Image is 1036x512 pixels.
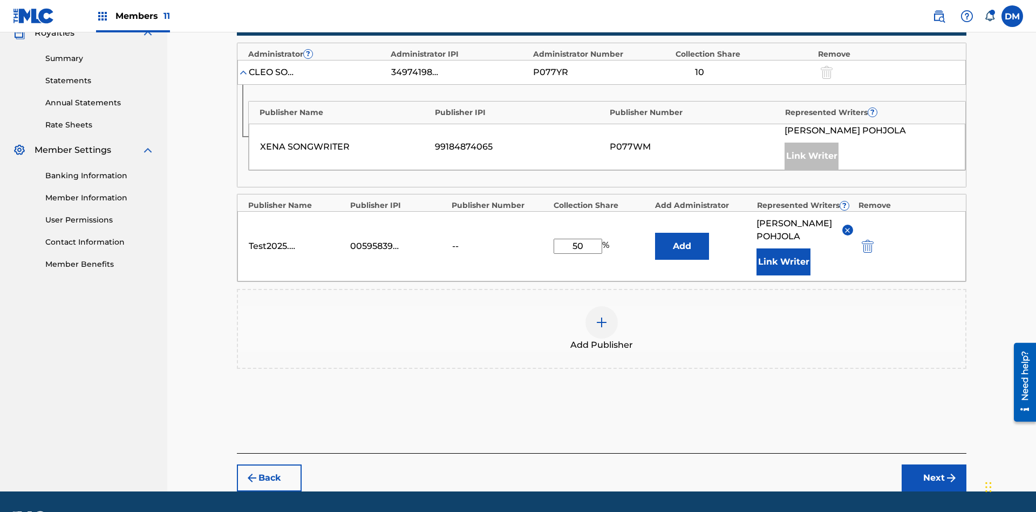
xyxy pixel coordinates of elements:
[238,67,249,78] img: expand-cell-toggle
[956,5,978,27] div: Help
[45,192,154,204] a: Member Information
[840,201,849,210] span: ?
[260,140,430,153] div: XENA SONGWRITER
[756,248,810,275] button: Link Writer
[533,49,670,60] div: Administrator Number
[1006,339,1036,427] iframe: Resource Center
[785,107,955,118] div: Represented Writers
[260,107,430,118] div: Publisher Name
[45,119,154,131] a: Rate Sheets
[655,233,709,260] button: Add
[868,108,877,117] span: ?
[902,464,966,491] button: Next
[932,10,945,23] img: search
[45,259,154,270] a: Member Benefits
[554,200,650,211] div: Collection Share
[13,26,26,39] img: Royalties
[785,124,906,137] span: [PERSON_NAME] POHJOLA
[248,49,385,60] div: Administrator
[45,237,154,248] a: Contact Information
[45,97,154,109] a: Annual Statements
[843,226,851,234] img: remove-from-list-button
[960,10,973,23] img: help
[610,107,780,118] div: Publisher Number
[452,200,548,211] div: Publisher Number
[141,26,154,39] img: expand
[45,53,154,64] a: Summary
[945,471,958,484] img: f7272a7cc735f4ea7f67.svg
[818,49,955,60] div: Remove
[982,460,1036,512] iframe: Chat Widget
[13,144,26,157] img: Member Settings
[141,144,154,157] img: expand
[435,107,605,118] div: Publisher IPI
[676,49,813,60] div: Collection Share
[984,11,995,22] div: Notifications
[115,10,170,22] span: Members
[391,49,528,60] div: Administrator IPI
[757,200,854,211] div: Represented Writers
[610,140,779,153] div: P077WM
[350,200,447,211] div: Publisher IPI
[862,240,874,253] img: 12a2ab48e56ec057fbd8.svg
[858,200,955,211] div: Remove
[248,200,345,211] div: Publisher Name
[45,214,154,226] a: User Permissions
[237,464,302,491] button: Back
[602,239,612,254] span: %
[45,75,154,86] a: Statements
[304,50,312,58] span: ?
[595,316,608,329] img: add
[45,170,154,181] a: Banking Information
[246,471,258,484] img: 7ee5dd4eb1f8a8e3ef2f.svg
[13,8,54,24] img: MLC Logo
[655,200,752,211] div: Add Administrator
[928,5,950,27] a: Public Search
[985,471,992,503] div: Drag
[96,10,109,23] img: Top Rightsholders
[35,144,111,157] span: Member Settings
[1001,5,1023,27] div: User Menu
[570,339,633,352] span: Add Publisher
[35,26,74,39] span: Royalties
[163,11,170,21] span: 11
[756,217,834,243] span: [PERSON_NAME] POHJOLA
[435,140,604,153] div: 99184874065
